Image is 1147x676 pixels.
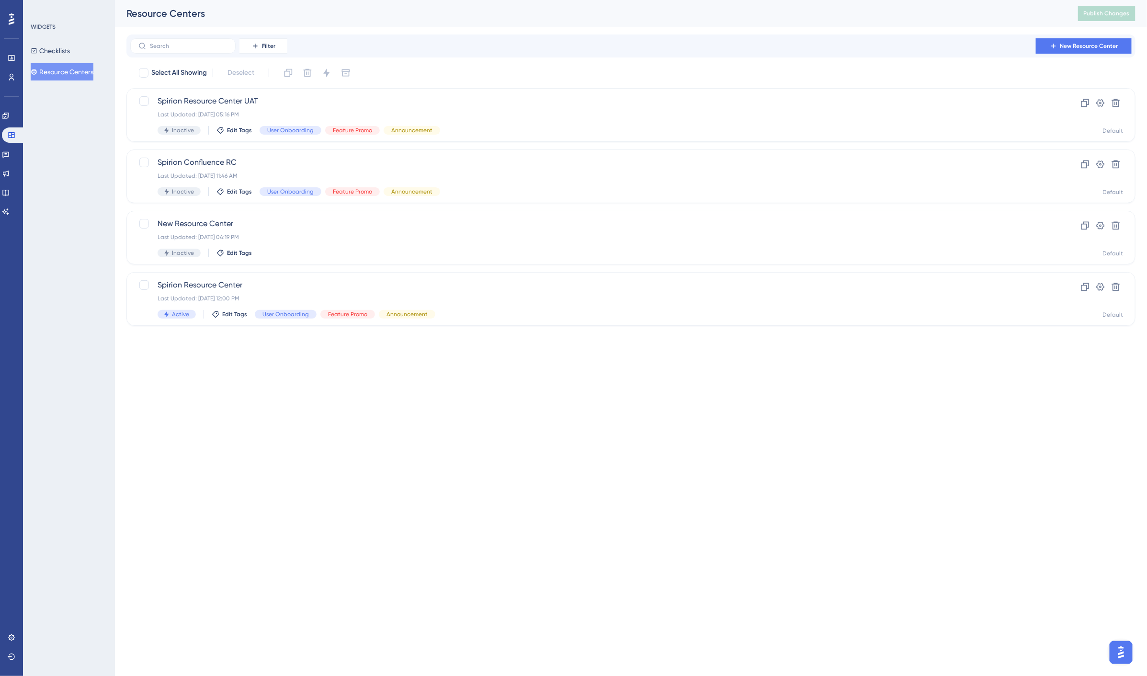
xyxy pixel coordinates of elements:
[391,126,432,134] span: Announcement
[172,249,194,257] span: Inactive
[1084,10,1130,17] span: Publish Changes
[391,188,432,195] span: Announcement
[158,279,1028,291] span: Spirion Resource Center
[227,188,252,195] span: Edit Tags
[1103,311,1124,319] div: Default
[158,295,1028,302] div: Last Updated: [DATE] 12:00 PM
[172,310,189,318] span: Active
[227,67,254,79] span: Deselect
[31,42,70,59] button: Checklists
[216,126,252,134] button: Edit Tags
[333,126,372,134] span: Feature Promo
[158,95,1028,107] span: Spirion Resource Center UAT
[1103,188,1124,196] div: Default
[333,188,372,195] span: Feature Promo
[216,249,252,257] button: Edit Tags
[222,310,247,318] span: Edit Tags
[1078,6,1136,21] button: Publish Changes
[1036,38,1132,54] button: New Resource Center
[267,126,314,134] span: User Onboarding
[31,63,93,80] button: Resource Centers
[158,218,1028,229] span: New Resource Center
[1107,638,1136,667] iframe: UserGuiding AI Assistant Launcher
[172,126,194,134] span: Inactive
[126,7,1054,20] div: Resource Centers
[386,310,428,318] span: Announcement
[1103,127,1124,135] div: Default
[150,43,227,49] input: Search
[227,249,252,257] span: Edit Tags
[227,126,252,134] span: Edit Tags
[151,67,207,79] span: Select All Showing
[158,172,1028,180] div: Last Updated: [DATE] 11:46 AM
[219,64,263,81] button: Deselect
[31,23,56,31] div: WIDGETS
[216,188,252,195] button: Edit Tags
[158,233,1028,241] div: Last Updated: [DATE] 04:19 PM
[1103,250,1124,257] div: Default
[267,188,314,195] span: User Onboarding
[212,310,247,318] button: Edit Tags
[262,310,309,318] span: User Onboarding
[172,188,194,195] span: Inactive
[1060,42,1118,50] span: New Resource Center
[239,38,287,54] button: Filter
[262,42,275,50] span: Filter
[158,157,1028,168] span: Spirion Confluence RC
[158,111,1028,118] div: Last Updated: [DATE] 05:16 PM
[328,310,367,318] span: Feature Promo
